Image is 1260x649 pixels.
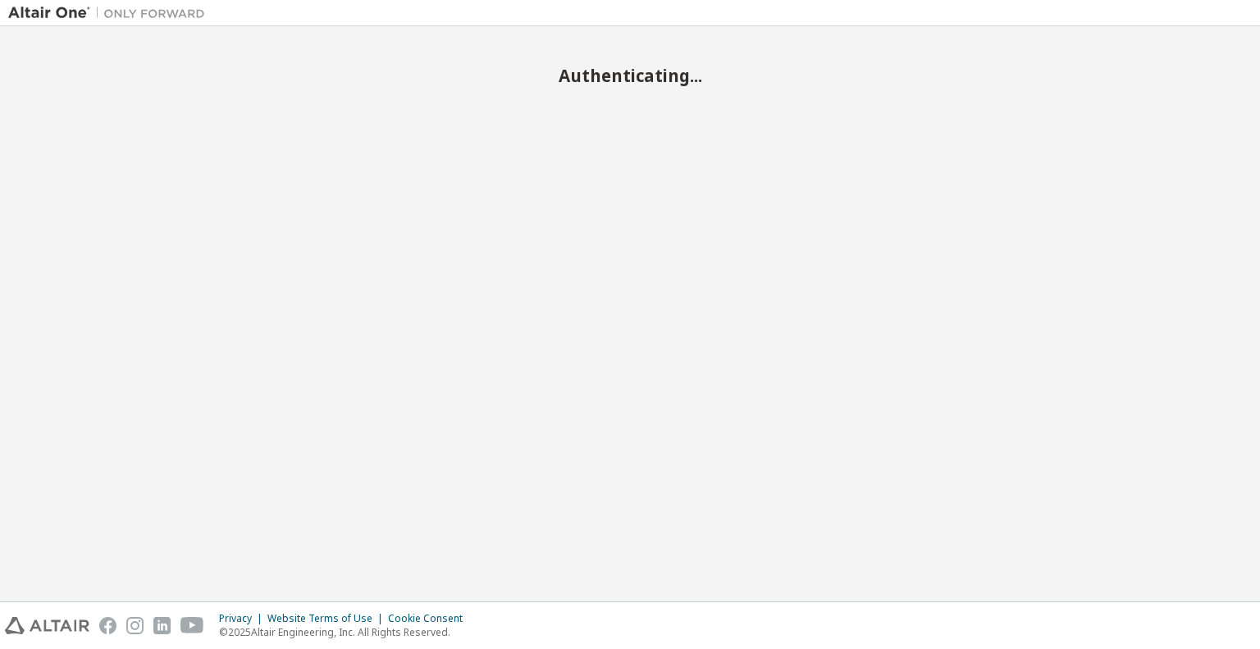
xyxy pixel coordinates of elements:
[219,612,267,625] div: Privacy
[388,612,472,625] div: Cookie Consent
[126,617,144,634] img: instagram.svg
[267,612,388,625] div: Website Terms of Use
[99,617,116,634] img: facebook.svg
[5,617,89,634] img: altair_logo.svg
[219,625,472,639] p: © 2025 Altair Engineering, Inc. All Rights Reserved.
[8,5,213,21] img: Altair One
[180,617,204,634] img: youtube.svg
[153,617,171,634] img: linkedin.svg
[8,65,1252,86] h2: Authenticating...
